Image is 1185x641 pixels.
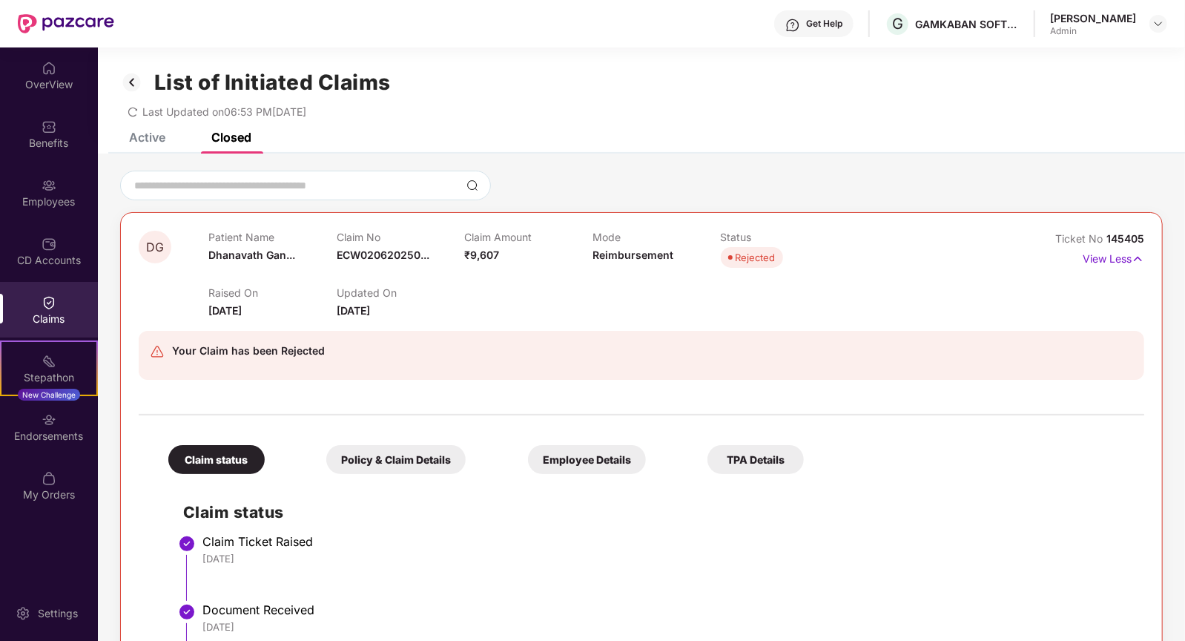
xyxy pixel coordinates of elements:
div: Active [129,130,165,145]
img: svg+xml;base64,PHN2ZyBpZD0iU2V0dGluZy0yMHgyMCIgeG1sbnM9Imh0dHA6Ly93d3cudzMub3JnLzIwMDAvc3ZnIiB3aW... [16,606,30,621]
span: Dhanavath Gan... [208,249,295,261]
div: [DATE] [202,620,1129,634]
p: Claim No [337,231,465,243]
div: Your Claim has been Rejected [172,342,325,360]
span: Reimbursement [592,249,673,261]
span: redo [128,105,138,118]
p: Status [721,231,849,243]
img: svg+xml;base64,PHN2ZyBpZD0iRW5kb3JzZW1lbnRzIiB4bWxucz0iaHR0cDovL3d3dy53My5vcmcvMjAwMC9zdmciIHdpZH... [42,412,56,427]
div: [PERSON_NAME] [1050,11,1136,25]
div: New Challenge [18,389,80,401]
span: Ticket No [1055,232,1106,245]
img: svg+xml;base64,PHN2ZyBpZD0iQ0RfQWNjb3VudHMiIGRhdGEtbmFtZT0iQ0QgQWNjb3VudHMiIHhtbG5zPSJodHRwOi8vd3... [42,237,56,252]
p: Patient Name [208,231,337,243]
img: svg+xml;base64,PHN2ZyBpZD0iQ2xhaW0iIHhtbG5zPSJodHRwOi8vd3d3LnczLm9yZy8yMDAwL3N2ZyIgd2lkdGg9IjIwIi... [42,295,56,310]
img: svg+xml;base64,PHN2ZyB4bWxucz0iaHR0cDovL3d3dy53My5vcmcvMjAwMC9zdmciIHdpZHRoPSIyNCIgaGVpZ2h0PSIyNC... [150,344,165,359]
div: [DATE] [202,552,1129,565]
span: Last Updated on 06:53 PM[DATE] [142,105,306,118]
img: svg+xml;base64,PHN2ZyBpZD0iU2VhcmNoLTMyeDMyIiB4bWxucz0iaHR0cDovL3d3dy53My5vcmcvMjAwMC9zdmciIHdpZH... [466,180,478,191]
img: svg+xml;base64,PHN2ZyBpZD0iRHJvcGRvd24tMzJ4MzIiIHhtbG5zPSJodHRwOi8vd3d3LnczLm9yZy8yMDAwL3N2ZyIgd2... [1152,18,1164,30]
div: GAMKABAN SOFTWARE PRIVATE LIMITED [915,17,1019,31]
img: svg+xml;base64,PHN2ZyB4bWxucz0iaHR0cDovL3d3dy53My5vcmcvMjAwMC9zdmciIHdpZHRoPSIxNyIgaGVpZ2h0PSIxNy... [1132,251,1144,267]
img: svg+xml;base64,PHN2ZyBpZD0iU3RlcC1Eb25lLTMyeDMyIiB4bWxucz0iaHR0cDovL3d3dy53My5vcmcvMjAwMC9zdmciIH... [178,535,196,553]
img: svg+xml;base64,PHN2ZyB4bWxucz0iaHR0cDovL3d3dy53My5vcmcvMjAwMC9zdmciIHdpZHRoPSIyMSIgaGVpZ2h0PSIyMC... [42,354,56,369]
div: Claim status [168,445,265,474]
img: svg+xml;base64,PHN2ZyBpZD0iSGVscC0zMngzMiIgeG1sbnM9Imh0dHA6Ly93d3cudzMub3JnLzIwMDAvc3ZnIiB3aWR0aD... [785,18,800,33]
span: [DATE] [208,304,242,317]
img: svg+xml;base64,PHN2ZyBpZD0iTXlfT3JkZXJzIiBkYXRhLW5hbWU9Ik15IE9yZGVycyIgeG1sbnM9Imh0dHA6Ly93d3cudz... [42,471,56,486]
span: DG [146,241,164,254]
p: View Less [1083,247,1144,267]
img: svg+xml;base64,PHN2ZyB3aWR0aD0iMzIiIGhlaWdodD0iMzIiIHZpZXdCb3g9IjAgMCAzMiAzMiIgZmlsbD0ibm9uZSIgeG... [120,70,144,95]
img: svg+xml;base64,PHN2ZyBpZD0iU3RlcC1Eb25lLTMyeDMyIiB4bWxucz0iaHR0cDovL3d3dy53My5vcmcvMjAwMC9zdmciIH... [178,603,196,621]
div: Get Help [806,18,842,30]
div: Admin [1050,25,1136,37]
div: Rejected [736,250,776,265]
p: Claim Amount [464,231,592,243]
h1: List of Initiated Claims [154,70,391,95]
span: G [892,15,903,33]
div: Policy & Claim Details [326,445,466,474]
div: Claim Ticket Raised [202,534,1129,549]
span: ₹9,607 [464,249,499,261]
p: Mode [592,231,721,243]
img: svg+xml;base64,PHN2ZyBpZD0iSG9tZSIgeG1sbnM9Imh0dHA6Ly93d3cudzMub3JnLzIwMDAvc3ZnIiB3aWR0aD0iMjAiIG... [42,61,56,76]
img: New Pazcare Logo [18,14,114,33]
div: Stepathon [1,370,96,385]
div: Closed [211,130,251,145]
div: Settings [33,606,82,621]
h2: Claim status [183,500,1129,525]
div: TPA Details [707,445,804,474]
p: Updated On [337,286,465,299]
span: ECW020620250... [337,249,429,261]
img: svg+xml;base64,PHN2ZyBpZD0iQmVuZWZpdHMiIHhtbG5zPSJodHRwOi8vd3d3LnczLm9yZy8yMDAwL3N2ZyIgd2lkdGg9Ij... [42,119,56,134]
div: Employee Details [528,445,646,474]
span: 145405 [1106,232,1144,245]
img: svg+xml;base64,PHN2ZyBpZD0iRW1wbG95ZWVzIiB4bWxucz0iaHR0cDovL3d3dy53My5vcmcvMjAwMC9zdmciIHdpZHRoPS... [42,178,56,193]
div: Document Received [202,602,1129,617]
p: Raised On [208,286,337,299]
span: [DATE] [337,304,370,317]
